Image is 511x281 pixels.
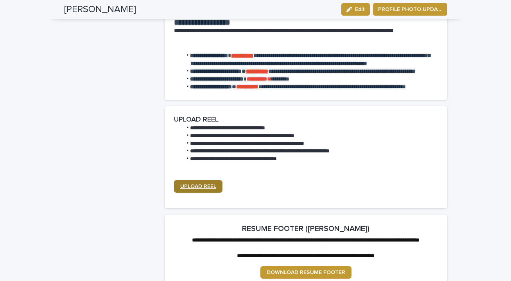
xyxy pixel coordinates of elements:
a: UPLOAD REEL [174,180,222,193]
span: PROFILE PHOTO UPDATE [378,5,442,13]
h2: [PERSON_NAME] [64,4,136,15]
a: DOWNLOAD RESUME FOOTER [260,266,351,279]
span: DOWNLOAD RESUME FOOTER [267,270,345,275]
h2: RESUME FOOTER ([PERSON_NAME]) [242,224,369,233]
h2: UPLOAD REEL [174,116,219,124]
button: PROFILE PHOTO UPDATE [373,3,447,16]
button: Edit [341,3,370,16]
span: Edit [355,7,365,12]
span: UPLOAD REEL [180,184,216,189]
